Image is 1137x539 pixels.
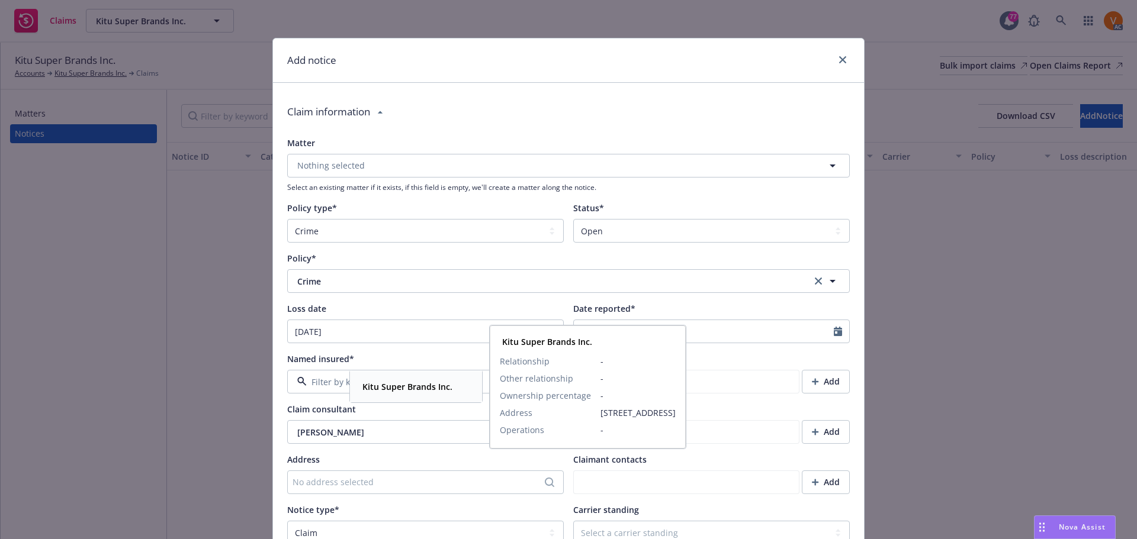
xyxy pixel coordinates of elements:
svg: Search [545,477,554,487]
a: close [836,53,850,67]
strong: Kitu Super Brands Inc. [502,336,592,347]
span: Loss date [287,303,326,314]
span: - [600,424,676,436]
strong: Kitu Super Brands Inc. [362,381,452,392]
span: Claim consultant [287,404,356,415]
span: Status* [573,202,604,214]
button: Add [802,370,850,393]
span: Policy type* [287,202,337,214]
svg: Calendar [834,327,842,336]
div: Claim information [287,95,850,129]
span: Nova Assist [1059,522,1106,532]
span: - [600,389,676,402]
span: Nothing selected [297,159,365,172]
input: Filter by keyword [307,376,532,388]
div: Add [812,370,840,393]
span: Named insured* [287,353,354,364]
span: Date reported* [573,303,635,314]
span: Matter [287,137,315,149]
span: [STREET_ADDRESS] [600,406,676,419]
div: Drag to move [1035,516,1049,538]
button: No address selected [287,470,564,494]
a: clear selection [811,274,826,288]
button: Add [802,470,850,494]
span: Other relationship [500,372,573,385]
input: MM/DD/YYYY [288,320,548,343]
h1: Add notice [287,53,336,68]
button: [PERSON_NAME]clear selection [287,420,564,444]
span: Claimant contacts [573,454,647,465]
span: - [600,372,676,385]
span: Address [500,406,532,419]
div: Add [812,421,840,443]
button: Add [802,420,850,444]
div: Claim information [287,95,370,129]
span: Select an existing matter if it exists, if this field is empty, we'll create a matter along the n... [287,182,850,192]
button: Crimeclear selection [287,269,850,293]
span: Crime [297,275,773,288]
span: - [600,355,676,367]
span: Relationship [500,355,550,367]
span: Carrier standing [573,504,639,515]
div: Add [812,471,840,493]
div: No address selected [293,476,547,488]
span: Notice type* [287,504,339,515]
input: MM/DD/YYYY [574,320,834,343]
button: Nova Assist [1034,515,1116,539]
span: Operations [500,424,544,436]
span: Address [287,454,320,465]
button: Nothing selected [287,154,850,177]
span: Policy* [287,253,316,264]
span: [PERSON_NAME] [297,426,515,438]
span: Ownership percentage [500,389,591,402]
